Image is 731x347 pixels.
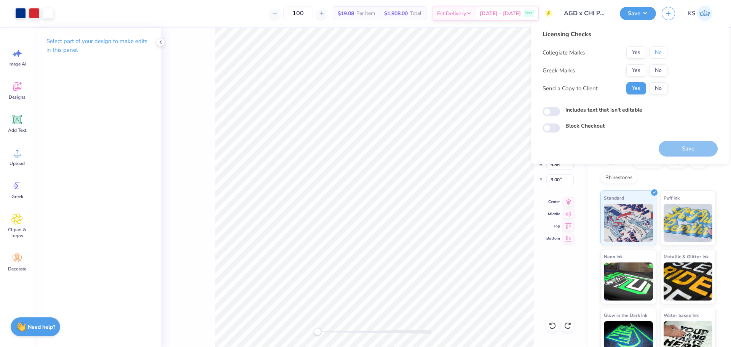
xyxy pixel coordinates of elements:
[338,10,354,18] span: $19.08
[604,253,622,261] span: Neon Ink
[8,266,26,272] span: Decorate
[546,199,560,205] span: Center
[697,6,712,21] img: Kath Sales
[9,94,26,100] span: Designs
[480,10,521,18] span: [DATE] - [DATE]
[356,10,375,18] span: Per Item
[600,172,637,184] div: Rhinestones
[604,311,647,319] span: Glow in the Dark Ink
[8,61,26,67] span: Image AI
[626,46,646,59] button: Yes
[543,66,575,75] div: Greek Marks
[604,262,653,301] img: Neon Ink
[664,204,713,242] img: Puff Ink
[283,6,313,20] input: – –
[620,7,656,20] button: Save
[410,10,421,18] span: Total
[558,6,614,21] input: Untitled Design
[664,311,699,319] span: Water based Ink
[384,10,408,18] span: $1,908.00
[11,193,23,200] span: Greek
[437,10,466,18] span: Est. Delivery
[546,223,560,229] span: Top
[604,194,624,202] span: Standard
[685,6,716,21] a: KS
[28,323,55,331] strong: Need help?
[626,64,646,77] button: Yes
[10,160,25,166] span: Upload
[543,48,585,57] div: Collegiate Marks
[5,227,30,239] span: Clipart & logos
[543,30,667,39] div: Licensing Checks
[649,82,667,94] button: No
[314,328,321,336] div: Accessibility label
[649,46,667,59] button: No
[8,127,26,133] span: Add Text
[546,211,560,217] span: Middle
[546,235,560,241] span: Bottom
[664,194,680,202] span: Puff Ink
[649,64,667,77] button: No
[664,253,709,261] span: Metallic & Glitter Ink
[543,84,598,93] div: Send a Copy to Client
[46,37,148,54] p: Select part of your design to make edits in this panel
[604,204,653,242] img: Standard
[525,11,533,16] span: Free
[626,82,646,94] button: Yes
[688,9,695,18] span: KS
[664,262,713,301] img: Metallic & Glitter Ink
[565,106,642,114] label: Includes text that isn't editable
[565,122,605,130] label: Block Checkout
